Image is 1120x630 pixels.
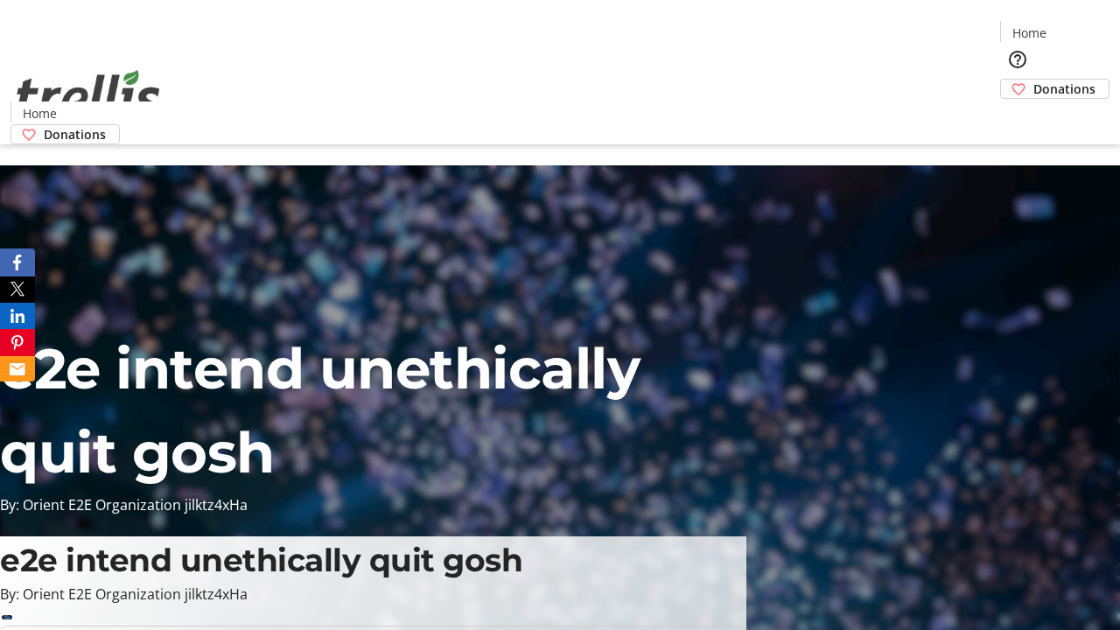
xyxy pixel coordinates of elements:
a: Home [11,104,67,122]
a: Donations [1000,79,1109,99]
a: Donations [10,124,120,144]
span: Donations [44,125,106,143]
span: Home [23,104,57,122]
span: Home [1012,24,1046,42]
span: Donations [1033,80,1095,98]
button: Cart [1000,99,1035,134]
button: Help [1000,42,1035,77]
a: Home [1001,24,1057,42]
img: Orient E2E Organization jilktz4xHa's Logo [10,51,166,138]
